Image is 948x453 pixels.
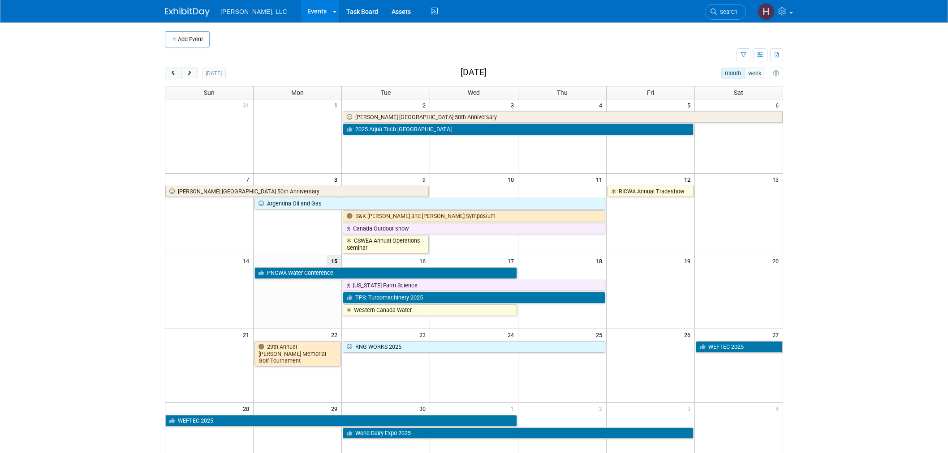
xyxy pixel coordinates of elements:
[343,124,693,135] a: 2025 Aqua Tech [GEOGRAPHIC_DATA]
[242,329,253,340] span: 21
[461,68,487,77] h2: [DATE]
[683,255,694,266] span: 19
[422,99,430,111] span: 2
[343,341,605,353] a: RNG WORKS 2025
[705,4,746,20] a: Search
[165,8,210,17] img: ExhibitDay
[343,427,693,439] a: World Dairy Expo 2025
[333,99,341,111] span: 1
[418,403,430,414] span: 30
[468,89,480,96] span: Wed
[758,3,775,20] img: Hannah Mulholland
[683,174,694,185] span: 12
[775,99,783,111] span: 6
[717,9,737,15] span: Search
[507,174,518,185] span: 10
[595,174,606,185] span: 11
[291,89,304,96] span: Mon
[686,403,694,414] span: 3
[745,68,765,79] button: week
[165,415,517,427] a: WEFTEC 2025
[721,68,745,79] button: month
[204,89,215,96] span: Sun
[254,341,340,367] a: 29th Annual [PERSON_NAME] Memorial Golf Tournament
[595,255,606,266] span: 18
[343,304,517,316] a: Western Canada Water
[557,89,568,96] span: Thu
[181,68,198,79] button: next
[771,329,783,340] span: 27
[343,280,605,291] a: [US_STATE] Farm Science
[330,329,341,340] span: 22
[418,255,430,266] span: 16
[242,99,253,111] span: 31
[510,403,518,414] span: 1
[418,329,430,340] span: 23
[254,267,517,279] a: PNCWA Water Conference
[165,68,181,79] button: prev
[254,198,605,209] a: Argentina Oil and Gas
[343,223,605,235] a: Canada Outdoor show
[245,174,253,185] span: 7
[202,68,226,79] button: [DATE]
[608,186,694,197] a: RICWA Annual Tradeshow
[333,174,341,185] span: 8
[343,111,783,123] a: [PERSON_NAME] [GEOGRAPHIC_DATA] 50th Anniversary
[510,99,518,111] span: 3
[343,235,429,253] a: CSWEA Annual Operations Seminar
[422,174,430,185] span: 9
[686,99,694,111] span: 5
[165,31,210,47] button: Add Event
[507,255,518,266] span: 17
[647,89,654,96] span: Fri
[381,89,391,96] span: Tue
[771,174,783,185] span: 13
[771,255,783,266] span: 20
[242,255,253,266] span: 14
[683,329,694,340] span: 26
[770,68,783,79] button: myCustomButton
[165,186,429,197] a: [PERSON_NAME] [GEOGRAPHIC_DATA] 50th Anniversary
[696,341,783,353] a: WEFTEC 2025
[220,8,287,15] span: [PERSON_NAME], LLC
[595,329,606,340] span: 25
[507,329,518,340] span: 24
[343,292,605,303] a: TPS: Turbomachinery 2025
[598,99,606,111] span: 4
[598,403,606,414] span: 2
[734,89,743,96] span: Sat
[343,210,605,222] a: B&K [PERSON_NAME] and [PERSON_NAME] Symposium
[330,403,341,414] span: 29
[773,71,779,77] i: Personalize Calendar
[242,403,253,414] span: 28
[327,255,341,266] span: 15
[775,403,783,414] span: 4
